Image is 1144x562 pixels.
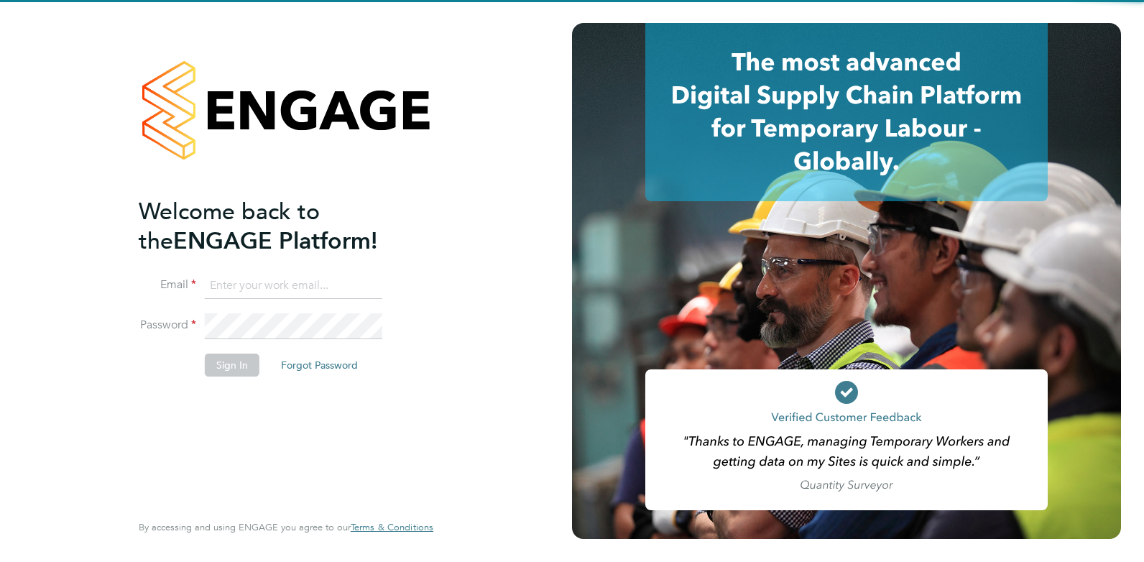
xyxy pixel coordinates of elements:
button: Sign In [205,354,259,377]
span: Terms & Conditions [351,521,433,533]
button: Forgot Password [269,354,369,377]
label: Email [139,277,196,292]
span: By accessing and using ENGAGE you agree to our [139,521,433,533]
label: Password [139,318,196,333]
a: Terms & Conditions [351,522,433,533]
h2: ENGAGE Platform! [139,197,419,256]
input: Enter your work email... [205,273,382,299]
span: Welcome back to the [139,198,320,255]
